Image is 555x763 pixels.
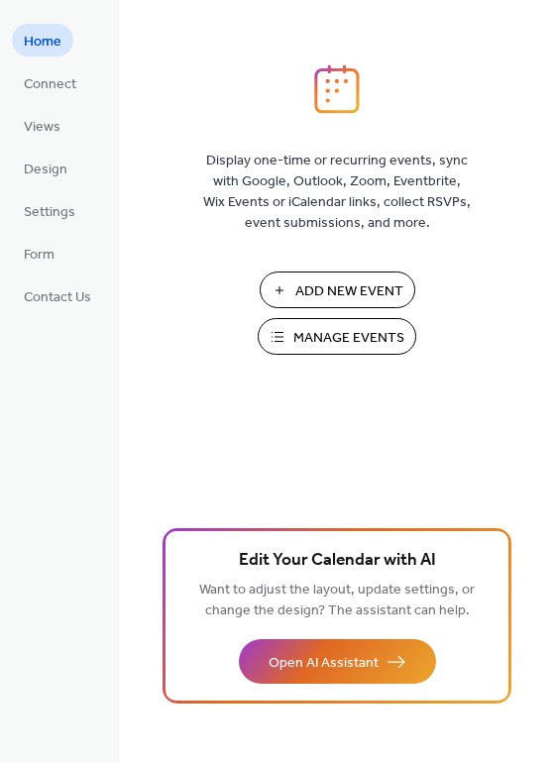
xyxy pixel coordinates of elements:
span: Form [24,245,55,266]
a: Home [12,24,73,56]
button: Add New Event [260,272,415,308]
span: Display one-time or recurring events, sync with Google, Outlook, Zoom, Eventbrite, Wix Events or ... [203,151,471,234]
a: Contact Us [12,279,103,312]
span: Design [24,160,67,180]
span: Open AI Assistant [269,653,379,674]
span: Want to adjust the layout, update settings, or change the design? The assistant can help. [199,577,475,624]
span: Add New Event [295,281,403,302]
span: Edit Your Calendar with AI [239,547,436,575]
a: Views [12,109,72,142]
span: Views [24,117,60,138]
span: Settings [24,202,75,223]
button: Manage Events [258,318,416,355]
span: Connect [24,74,76,95]
img: logo_icon.svg [314,64,360,114]
button: Open AI Assistant [239,639,436,684]
span: Home [24,32,61,53]
a: Design [12,152,79,184]
a: Form [12,237,66,270]
span: Contact Us [24,287,91,308]
span: Manage Events [293,328,404,349]
a: Settings [12,194,87,227]
a: Connect [12,66,88,99]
